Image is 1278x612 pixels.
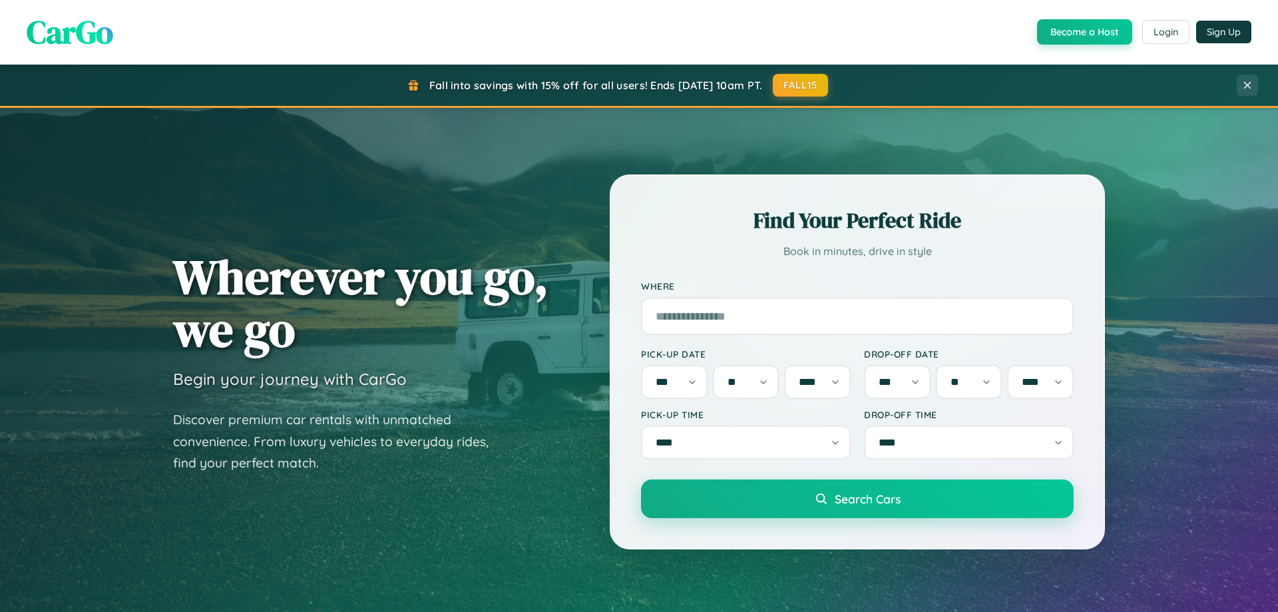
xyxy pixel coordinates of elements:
label: Where [641,281,1074,292]
button: Become a Host [1037,19,1132,45]
label: Pick-up Date [641,348,851,360]
button: Login [1142,20,1189,44]
span: Fall into savings with 15% off for all users! Ends [DATE] 10am PT. [429,79,763,92]
h1: Wherever you go, we go [173,250,548,356]
h3: Begin your journey with CarGo [173,369,407,389]
button: Search Cars [641,479,1074,518]
label: Drop-off Date [864,348,1074,360]
h2: Find Your Perfect Ride [641,206,1074,235]
p: Book in minutes, drive in style [641,242,1074,261]
p: Discover premium car rentals with unmatched convenience. From luxury vehicles to everyday rides, ... [173,409,506,474]
span: CarGo [27,10,113,54]
button: FALL15 [773,74,829,97]
label: Pick-up Time [641,409,851,420]
label: Drop-off Time [864,409,1074,420]
button: Sign Up [1196,21,1251,43]
span: Search Cars [835,491,901,506]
